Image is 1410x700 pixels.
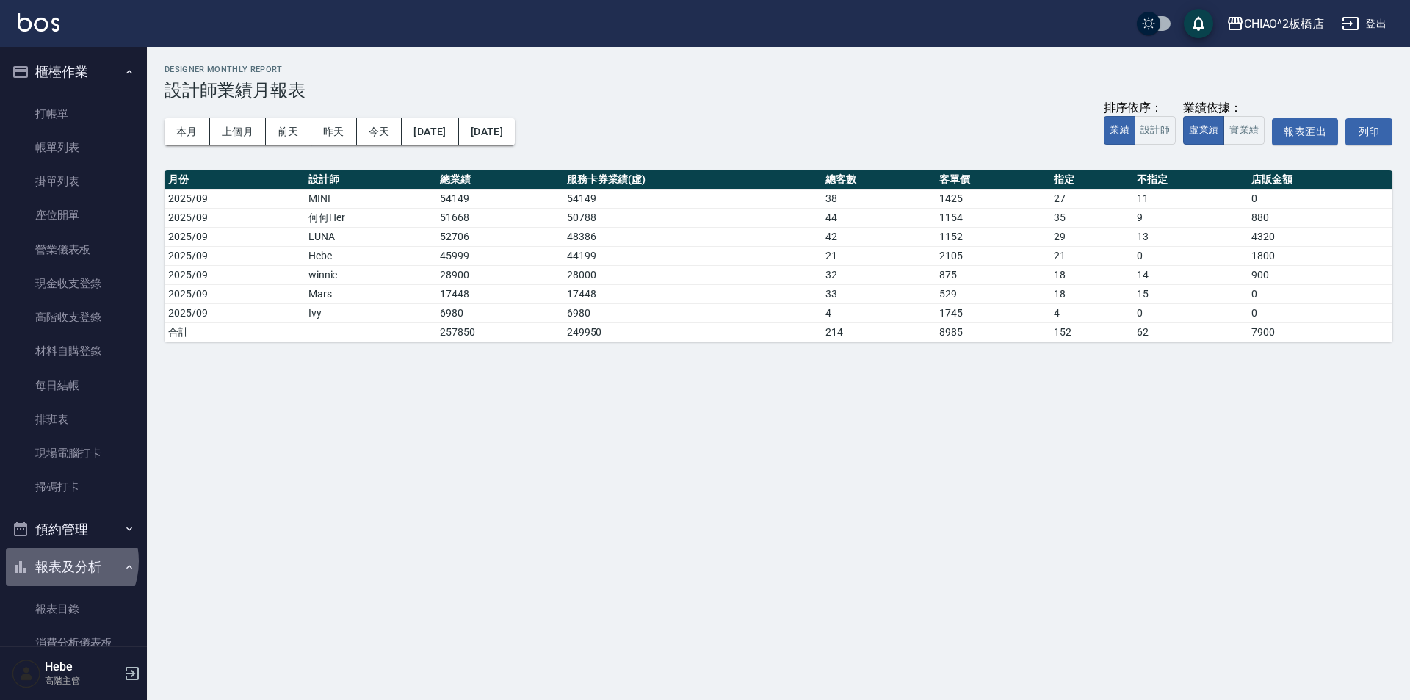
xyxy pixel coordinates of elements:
td: 257850 [436,322,563,342]
a: 材料自購登錄 [6,334,141,368]
td: 何何Her [305,208,436,227]
td: 0 [1133,246,1247,265]
th: 設計師 [305,170,436,190]
td: 54149 [563,189,822,208]
button: 本月 [164,118,210,145]
a: 打帳單 [6,97,141,131]
td: 6980 [563,303,822,322]
button: 業績 [1104,116,1135,145]
button: 預約管理 [6,510,141,549]
td: 2105 [936,246,1049,265]
td: 42 [822,227,936,246]
td: winnie [305,265,436,284]
button: save [1184,9,1213,38]
td: 35 [1050,208,1134,227]
td: 21 [822,246,936,265]
table: a dense table [164,170,1392,342]
td: 21 [1050,246,1134,265]
td: Mars [305,284,436,303]
td: 2025/09 [164,303,305,322]
td: 51668 [436,208,563,227]
th: 總客數 [822,170,936,190]
td: 1800 [1248,246,1392,265]
td: 28000 [563,265,822,284]
td: 11 [1133,189,1247,208]
td: 14 [1133,265,1247,284]
td: 2025/09 [164,189,305,208]
a: 座位開單 [6,198,141,232]
p: 高階主管 [45,674,120,688]
button: 報表及分析 [6,548,141,586]
button: 設計師 [1135,116,1176,145]
button: [DATE] [402,118,458,145]
td: 48386 [563,227,822,246]
img: Logo [18,13,59,32]
td: 50788 [563,208,822,227]
button: [DATE] [459,118,515,145]
td: 62 [1133,322,1247,342]
td: 900 [1248,265,1392,284]
th: 月份 [164,170,305,190]
td: 1745 [936,303,1049,322]
button: CHIAO^2板橋店 [1221,9,1331,39]
td: 15 [1133,284,1247,303]
a: 消費分析儀表板 [6,626,141,660]
a: 高階收支登錄 [6,300,141,334]
th: 客單價 [936,170,1049,190]
td: 1154 [936,208,1049,227]
td: 2025/09 [164,265,305,284]
td: LUNA [305,227,436,246]
button: 前天 [266,118,311,145]
td: 17448 [563,284,822,303]
a: 現場電腦打卡 [6,436,141,470]
td: 249950 [563,322,822,342]
a: 每日結帳 [6,369,141,403]
td: 18 [1050,265,1134,284]
a: 掛單列表 [6,165,141,198]
td: 18 [1050,284,1134,303]
td: 合計 [164,322,305,342]
td: 4 [1050,303,1134,322]
td: 29 [1050,227,1134,246]
button: 虛業績 [1183,116,1224,145]
td: 2025/09 [164,227,305,246]
button: 今天 [357,118,402,145]
th: 服務卡券業績(虛) [563,170,822,190]
th: 店販金額 [1248,170,1392,190]
a: 排班表 [6,403,141,436]
td: 13 [1133,227,1247,246]
h2: Designer Monthly Report [164,65,1392,74]
button: 實業績 [1223,116,1265,145]
td: Hebe [305,246,436,265]
h3: 設計師業績月報表 [164,80,1392,101]
td: 0 [1133,303,1247,322]
td: 38 [822,189,936,208]
td: 7900 [1248,322,1392,342]
td: MINI [305,189,436,208]
th: 指定 [1050,170,1134,190]
button: 登出 [1336,10,1392,37]
th: 總業績 [436,170,563,190]
td: 54149 [436,189,563,208]
a: 現金收支登錄 [6,267,141,300]
td: 17448 [436,284,563,303]
td: 2025/09 [164,208,305,227]
button: 昨天 [311,118,357,145]
td: 0 [1248,189,1392,208]
button: 櫃檯作業 [6,53,141,91]
td: 875 [936,265,1049,284]
td: 33 [822,284,936,303]
td: Ivy [305,303,436,322]
td: 4320 [1248,227,1392,246]
td: 45999 [436,246,563,265]
button: 報表匯出 [1272,118,1338,145]
button: 上個月 [210,118,266,145]
a: 掃碼打卡 [6,470,141,504]
td: 1152 [936,227,1049,246]
a: 帳單列表 [6,131,141,165]
td: 0 [1248,284,1392,303]
td: 4 [822,303,936,322]
th: 不指定 [1133,170,1247,190]
td: 32 [822,265,936,284]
